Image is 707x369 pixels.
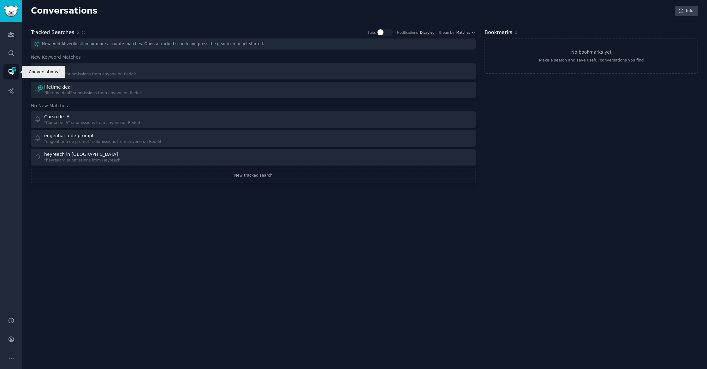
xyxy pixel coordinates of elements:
[31,111,476,128] a: Curso de IA"Curso de IA" submissions from anyone on Reddit
[456,30,476,35] button: Matches
[31,6,98,16] h2: Conversations
[38,67,43,71] span: 40
[31,63,476,79] a: 40Appsumo"Appsumo" submissions from anyone on Reddit
[44,65,65,72] div: Appsumo
[44,158,121,163] div: "heyreach" submissions from Heyreach
[31,82,476,98] a: 65lifetime deal"lifetime deal" submissions from anyone on Reddit
[456,30,470,35] span: Matches
[675,6,698,16] a: Info
[31,38,476,50] div: New: Add AI verification for more accurate matches. Open a tracked search and press the gear icon...
[397,30,418,35] div: Notifications
[514,30,517,35] span: 0
[439,30,454,35] div: Group by
[31,29,74,37] h2: Tracked Searches
[3,64,19,79] a: 105
[571,49,612,56] h3: No bookmarks yet
[76,29,79,36] span: 5
[44,120,140,126] div: "Curso de IA" submissions from anyone on Reddit
[367,30,376,35] div: Stats
[44,72,136,77] div: "Appsumo" submissions from anyone on Reddit
[44,91,142,96] div: "lifetime deal" submissions from anyone on Reddit
[31,54,81,61] span: New Keyword Matches
[44,84,72,91] div: lifetime deal
[44,151,118,158] div: heyreach in [GEOGRAPHIC_DATA]
[484,38,698,74] a: No bookmarks yetMake a search and save useful conversations you find
[31,149,476,166] a: heyreach in [GEOGRAPHIC_DATA]"heyreach" submissions from Heyreach
[38,85,43,90] span: 65
[44,139,161,145] div: "engenharia de prompt" submissions from anyone on Reddit
[484,29,512,37] h2: Bookmarks
[44,114,69,120] div: Curso de IA
[31,130,476,147] a: engenharia de prompt"engenharia de prompt" submissions from anyone on Reddit
[539,58,644,63] div: Make a search and save useful conversations you find
[31,168,476,184] a: New tracked search
[420,31,435,34] a: Disabled
[4,6,18,17] img: GummySearch logo
[11,67,17,71] span: 105
[31,102,68,109] span: No New Matches
[44,132,94,139] div: engenharia de prompt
